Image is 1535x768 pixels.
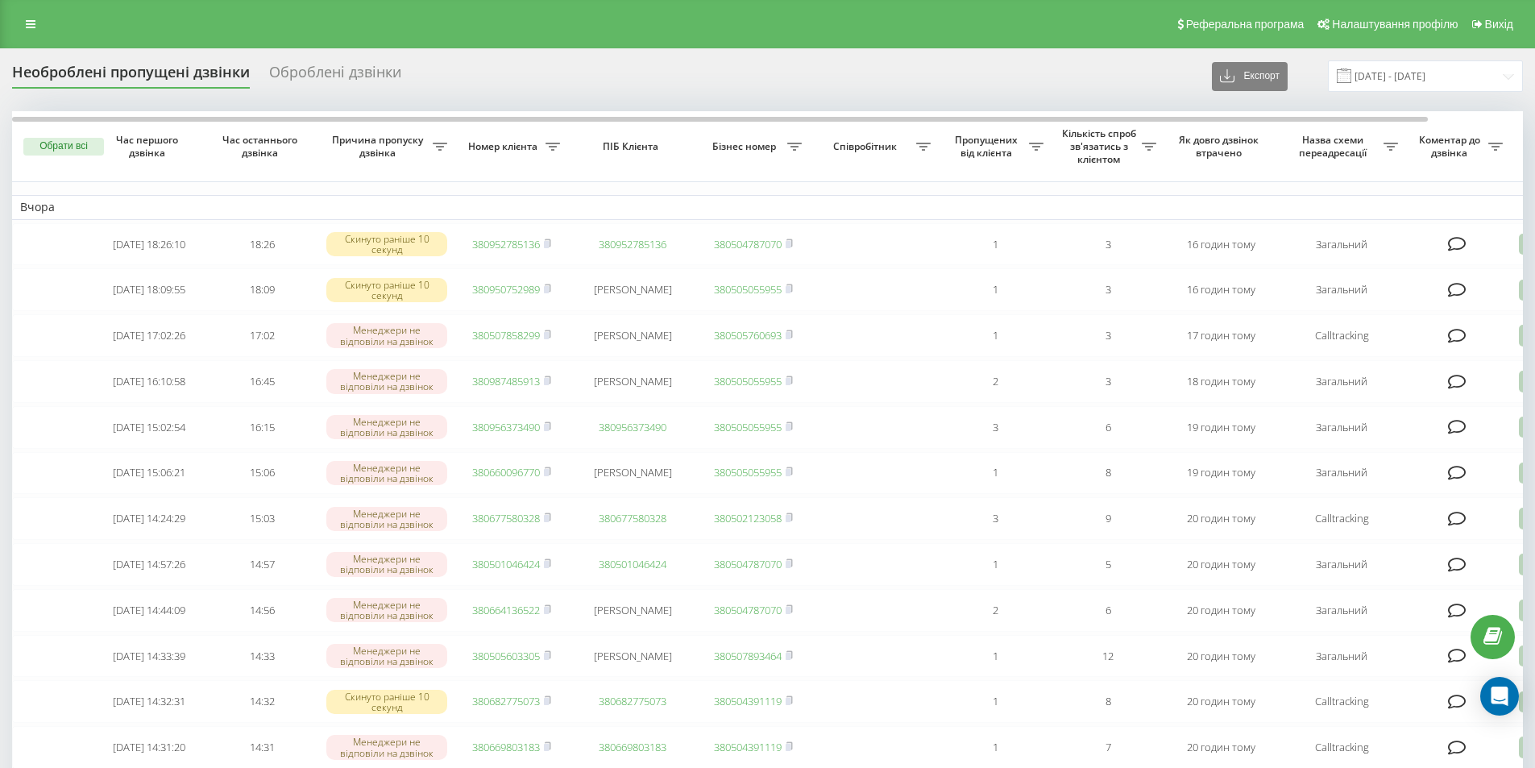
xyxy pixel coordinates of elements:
td: 18:26 [205,223,318,266]
td: 1 [939,543,1052,586]
td: 17:02 [205,314,318,357]
td: 8 [1052,680,1164,723]
td: [DATE] 14:24:29 [93,497,205,540]
a: 380505055955 [714,282,782,297]
a: 380501046424 [472,557,540,571]
span: Коментар до дзвінка [1414,134,1488,159]
a: 380505055955 [714,420,782,434]
td: Загальний [1277,635,1406,678]
div: Оброблені дзвінки [269,64,401,89]
td: 3 [1052,223,1164,266]
td: 18 годин тому [1164,360,1277,403]
a: 380669803183 [599,740,666,754]
a: 380664136522 [472,603,540,617]
span: Реферальна програма [1186,18,1305,31]
td: 3 [1052,268,1164,311]
a: 380956373490 [472,420,540,434]
td: 17 годин тому [1164,314,1277,357]
td: 1 [939,223,1052,266]
a: 380677580328 [599,511,666,525]
td: 20 годин тому [1164,680,1277,723]
td: [PERSON_NAME] [568,360,697,403]
td: 15:06 [205,452,318,495]
td: Загальний [1277,223,1406,266]
td: [PERSON_NAME] [568,635,697,678]
div: Open Intercom Messenger [1480,677,1519,716]
td: 9 [1052,497,1164,540]
td: 14:32 [205,680,318,723]
td: Загальний [1277,589,1406,632]
td: [DATE] 18:09:55 [93,268,205,311]
div: Необроблені пропущені дзвінки [12,64,250,89]
a: 380505055955 [714,465,782,479]
a: 380505055955 [714,374,782,388]
span: Як довго дзвінок втрачено [1177,134,1264,159]
span: Вихід [1485,18,1513,31]
td: 16 годин тому [1164,268,1277,311]
td: 16 годин тому [1164,223,1277,266]
td: 1 [939,314,1052,357]
div: Менеджери не відповіли на дзвінок [326,644,447,668]
td: 18:09 [205,268,318,311]
td: [DATE] 16:10:58 [93,360,205,403]
div: Менеджери не відповіли на дзвінок [326,323,447,347]
td: [PERSON_NAME] [568,268,697,311]
span: Співробітник [818,140,916,153]
a: 380504787070 [714,603,782,617]
td: 2 [939,589,1052,632]
a: 380952785136 [472,237,540,251]
td: Calltracking [1277,314,1406,357]
td: 3 [1052,360,1164,403]
td: [DATE] 18:26:10 [93,223,205,266]
td: [DATE] 15:02:54 [93,406,205,449]
a: 380501046424 [599,557,666,571]
a: 380677580328 [472,511,540,525]
a: 380504391119 [714,694,782,708]
td: 5 [1052,543,1164,586]
td: 6 [1052,406,1164,449]
div: Менеджери не відповіли на дзвінок [326,735,447,759]
span: Час першого дзвінка [106,134,193,159]
td: 19 годин тому [1164,452,1277,495]
td: 8 [1052,452,1164,495]
span: Бізнес номер [705,140,787,153]
button: Обрати всі [23,138,104,156]
div: Менеджери не відповіли на дзвінок [326,369,447,393]
a: 380502123058 [714,511,782,525]
td: 14:56 [205,589,318,632]
span: Причина пропуску дзвінка [326,134,433,159]
button: Експорт [1212,62,1288,91]
td: [DATE] 14:33:39 [93,635,205,678]
span: ПІБ Клієнта [582,140,683,153]
td: 14:33 [205,635,318,678]
td: 1 [939,268,1052,311]
div: Менеджери не відповіли на дзвінок [326,552,447,576]
td: 16:15 [205,406,318,449]
td: 20 годин тому [1164,497,1277,540]
td: 1 [939,635,1052,678]
td: 6 [1052,589,1164,632]
a: 380956373490 [599,420,666,434]
a: 380660096770 [472,465,540,479]
a: 380669803183 [472,740,540,754]
td: 3 [939,497,1052,540]
td: [PERSON_NAME] [568,452,697,495]
td: Загальний [1277,360,1406,403]
td: 2 [939,360,1052,403]
a: 380504787070 [714,557,782,571]
a: 380504787070 [714,237,782,251]
div: Скинуто раніше 10 секунд [326,690,447,714]
a: 380952785136 [599,237,666,251]
td: [DATE] 14:32:31 [93,680,205,723]
td: 19 годин тому [1164,406,1277,449]
td: Calltracking [1277,497,1406,540]
td: 1 [939,452,1052,495]
span: Номер клієнта [463,140,546,153]
span: Пропущених від клієнта [947,134,1029,159]
a: 380507893464 [714,649,782,663]
a: 380950752989 [472,282,540,297]
td: [DATE] 15:06:21 [93,452,205,495]
td: [DATE] 14:44:09 [93,589,205,632]
div: Менеджери не відповіли на дзвінок [326,461,447,485]
td: 16:45 [205,360,318,403]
